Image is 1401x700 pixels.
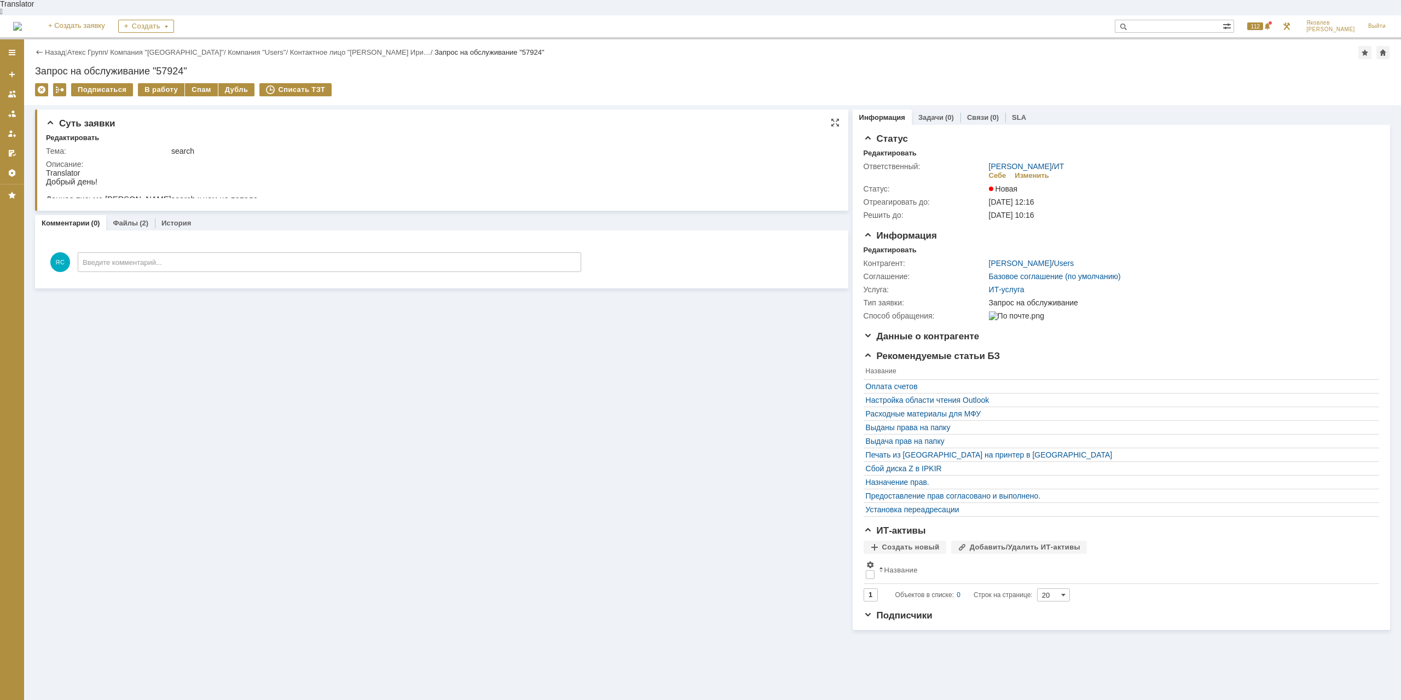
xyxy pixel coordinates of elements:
span: [DATE] 10:16 [989,211,1034,219]
div: Редактировать [864,246,917,254]
a: Выдача прав на папку [866,437,1371,446]
div: Способ обращения: [864,311,987,320]
a: Настройки [3,164,21,182]
a: Перейти на домашнюю страницу [13,22,22,31]
div: Контрагент: [864,259,987,268]
a: SLA [1012,113,1026,122]
span: [DATE] 12:16 [989,198,1034,206]
a: Создать заявку [3,66,21,83]
div: Сбой диска Z в IPKIR [866,464,1371,473]
div: (2) [140,219,148,227]
a: Оплата счетов [866,382,1371,391]
a: Заявки на командах [3,85,21,103]
div: / [228,48,290,56]
a: Выданы права на папку [866,423,1371,432]
span: Рекомендуемые статьи БЗ [864,351,1000,361]
div: Редактировать [864,149,917,158]
a: Файлы [113,219,138,227]
a: Перейти в интерфейс администратора [1280,20,1293,33]
a: Настройка области чтения Outlook [866,396,1371,404]
span: Настройки [866,560,875,569]
div: Ответственный: [864,162,987,171]
div: 0 [957,588,960,601]
span: [PERSON_NAME] [1306,26,1355,33]
a: Назад [45,48,65,56]
a: Users [1054,259,1074,268]
div: Создать [118,20,174,33]
div: На всю страницу [831,118,840,127]
div: / [989,259,1074,268]
a: Атекс Групп [67,48,106,56]
i: Строк на странице: [895,588,1033,601]
a: Задачи [918,113,943,122]
div: (0) [945,113,954,122]
span: Информация [864,230,937,241]
a: Мои согласования [3,144,21,162]
div: Статус: [864,184,987,193]
div: Решить до: [864,211,987,219]
div: | [65,48,67,56]
a: История [161,219,191,227]
div: Добавить в избранное [1358,46,1371,59]
a: Мои заявки [3,125,21,142]
div: Тема: [46,147,169,155]
a: Базовое соглашение (по умолчанию) [989,272,1121,281]
div: Изменить [1015,171,1049,180]
a: Назначение прав. [866,478,1371,487]
a: [PERSON_NAME] [989,162,1052,171]
div: (0) [91,219,100,227]
span: 112 [1247,22,1263,30]
img: По почте.png [989,311,1044,320]
a: Информация [859,113,905,122]
span: ЯС [50,252,70,272]
a: ИТ-услуга [989,285,1024,294]
span: Расширенный поиск [1223,20,1234,31]
div: Запрос на обслуживание [989,298,1372,307]
div: Сделать домашней страницей [1376,46,1390,59]
div: / [110,48,228,56]
span: Суть заявки [46,118,115,129]
a: Комментарии [42,219,90,227]
a: Заявки в моей ответственности [3,105,21,123]
div: Соглашение: [864,272,987,281]
div: search [171,147,829,155]
div: Запрос на обслуживание "57924" [435,48,545,56]
div: Описание: [46,160,831,169]
th: Название [877,558,1374,584]
img: logo [13,22,22,31]
a: ИТ [1054,162,1064,171]
a: Компания "Users" [228,48,286,56]
a: [PERSON_NAME] [989,259,1052,268]
a: Расходные материалы для МФУ [866,409,1371,418]
a: Контактное лицо "[PERSON_NAME] Ири… [290,48,431,56]
span: Данные о контрагенте [864,331,980,342]
span: search [125,26,149,35]
div: Услуга: [864,285,987,294]
a: Установка переадресации [866,505,1371,514]
div: Запрос на обслуживание "57924" [35,66,1390,77]
a: Предоставление прав согласовано и выполнено. [866,491,1371,500]
div: Название [884,566,918,574]
a: + Создать заявку [42,15,112,37]
div: Работа с массовостью [53,83,66,96]
span: Новая [989,184,1018,193]
span: Подписчики [864,610,933,621]
span: Яковлев [1306,20,1355,26]
div: Редактировать [46,134,99,142]
a: Выйти [1362,15,1392,37]
div: Себе [989,171,1006,180]
div: Открыть панель уведомлений [1241,15,1273,37]
a: Связи [967,113,988,122]
div: (0) [990,113,999,122]
a: Печать из [GEOGRAPHIC_DATA] на принтер в [GEOGRAPHIC_DATA] [866,450,1371,459]
span: ИТ-активы [864,525,926,536]
a: Компания "[GEOGRAPHIC_DATA]" [110,48,224,56]
div: Тип заявки: [864,298,987,307]
span: Объектов в списке: [895,591,954,599]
